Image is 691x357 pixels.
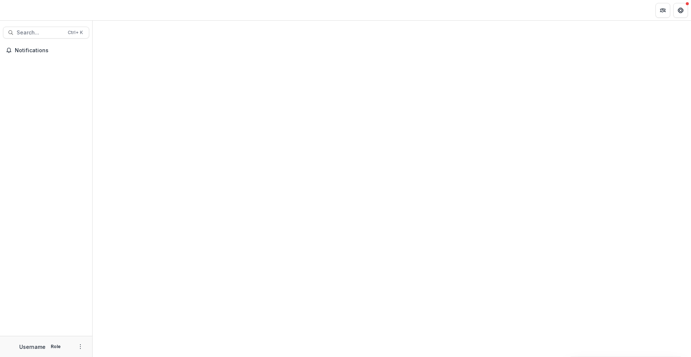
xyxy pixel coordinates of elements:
button: Get Help [673,3,688,18]
p: Username [19,343,46,351]
div: Ctrl + K [66,29,84,37]
button: Partners [655,3,670,18]
span: Notifications [15,47,86,54]
span: Search... [17,30,63,36]
button: Notifications [3,44,89,56]
button: Search... [3,27,89,39]
p: Role [49,343,63,350]
button: More [76,342,85,351]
